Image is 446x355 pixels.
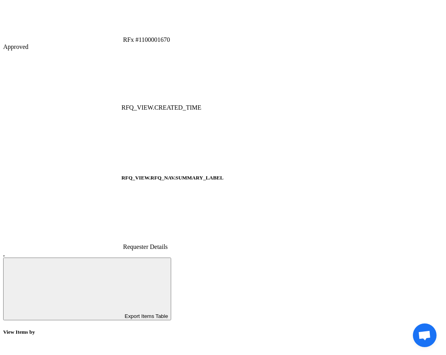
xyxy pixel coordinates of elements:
div: Open chat [413,323,437,347]
span: Approved [3,43,28,50]
div: RFQ_VIEW.CREATED_TIME [3,50,443,111]
span: Requester Details [123,243,168,250]
span: #1100001670 [136,36,170,43]
h5: View Items by [3,329,443,335]
button: Export Items Table [3,258,171,320]
h5: RFQ_VIEW.RFQ_NAV.SUMMARY_LABEL [3,120,443,181]
span: RFx [123,36,134,43]
span: , [3,250,5,257]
